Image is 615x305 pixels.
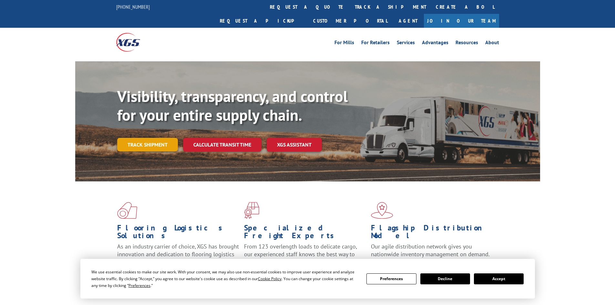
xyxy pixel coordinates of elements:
p: From 123 overlength loads to delicate cargo, our experienced staff knows the best way to move you... [244,243,366,271]
a: XGS ASSISTANT [267,138,322,152]
img: xgs-icon-focused-on-flooring-red [244,202,259,219]
span: Cookie Policy [258,276,282,281]
h1: Specialized Freight Experts [244,224,366,243]
b: Visibility, transparency, and control for your entire supply chain. [117,86,348,125]
a: For Retailers [361,40,390,47]
button: Accept [474,273,524,284]
div: Cookie Consent Prompt [80,259,535,299]
a: Join Our Team [424,14,499,28]
img: xgs-icon-flagship-distribution-model-red [371,202,393,219]
a: About [485,40,499,47]
a: Resources [456,40,478,47]
h1: Flooring Logistics Solutions [117,224,239,243]
a: Calculate transit time [183,138,261,152]
a: Customer Portal [308,14,392,28]
a: Request a pickup [215,14,308,28]
a: Services [397,40,415,47]
a: For Mills [334,40,354,47]
span: Preferences [128,283,150,288]
span: As an industry carrier of choice, XGS has brought innovation and dedication to flooring logistics... [117,243,239,266]
a: [PHONE_NUMBER] [116,4,150,10]
img: xgs-icon-total-supply-chain-intelligence-red [117,202,137,219]
div: We use essential cookies to make our site work. With your consent, we may also use non-essential ... [91,269,359,289]
span: Our agile distribution network gives you nationwide inventory management on demand. [371,243,490,258]
button: Decline [420,273,470,284]
a: Advantages [422,40,448,47]
button: Preferences [366,273,416,284]
a: Track shipment [117,138,178,151]
h1: Flagship Distribution Model [371,224,493,243]
a: Agent [392,14,424,28]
